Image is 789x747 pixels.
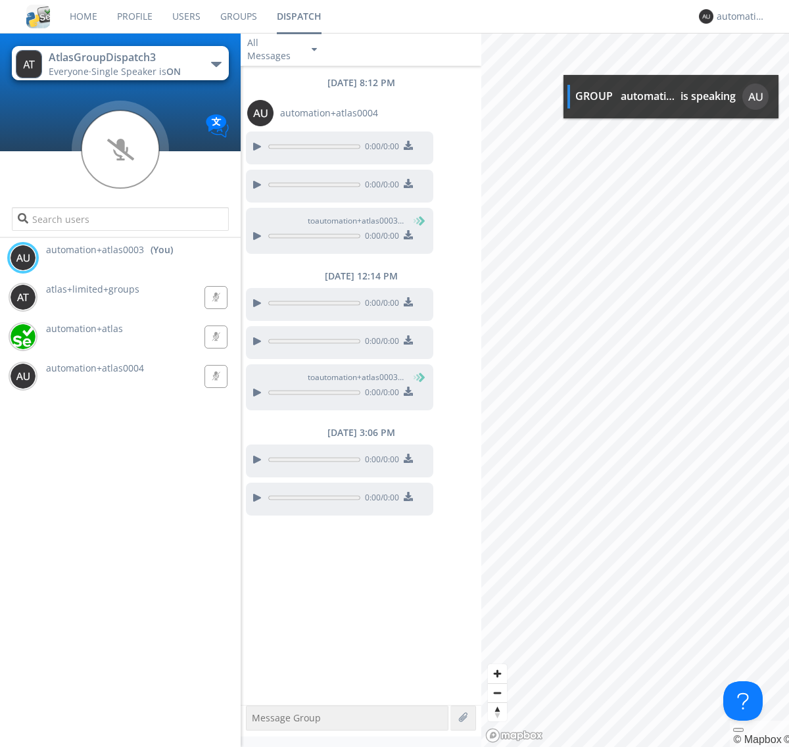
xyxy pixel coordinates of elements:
[360,179,399,193] span: 0:00 / 0:00
[206,114,229,137] img: Translation enabled
[247,36,300,62] div: All Messages
[488,703,507,721] span: Reset bearing to north
[575,89,613,104] div: GROUP
[12,46,228,80] button: AtlasGroupDispatch3Everyone·Single Speaker isON
[312,48,317,51] img: caret-down-sm.svg
[733,728,744,732] button: Toggle attribution
[699,9,713,24] img: 373638.png
[10,324,36,350] img: d2d01cd9b4174d08988066c6d424eccd
[247,100,274,126] img: 373638.png
[280,107,378,120] span: automation+atlas0004
[360,335,399,350] span: 0:00 / 0:00
[46,283,139,295] span: atlas+limited+groups
[488,664,507,683] button: Zoom in
[151,243,173,256] div: (You)
[404,387,413,396] img: download media button
[404,372,424,383] span: (You)
[404,492,413,501] img: download media button
[16,50,42,78] img: 373638.png
[241,76,481,89] div: [DATE] 8:12 PM
[91,65,181,78] span: Single Speaker is
[10,363,36,389] img: 373638.png
[46,322,123,335] span: automation+atlas
[360,297,399,312] span: 0:00 / 0:00
[10,284,36,310] img: 373638.png
[733,734,781,745] a: Mapbox
[404,297,413,306] img: download media button
[49,50,197,65] div: AtlasGroupDispatch3
[723,681,763,721] iframe: Toggle Customer Support
[681,89,736,104] div: is speaking
[10,245,36,271] img: 373638.png
[742,84,769,110] img: 373638.png
[12,207,228,231] input: Search users
[49,65,197,78] div: Everyone ·
[46,243,144,256] span: automation+atlas0003
[404,230,413,239] img: download media button
[241,270,481,283] div: [DATE] 12:14 PM
[404,454,413,463] img: download media button
[360,230,399,245] span: 0:00 / 0:00
[488,683,507,702] button: Zoom out
[360,492,399,506] span: 0:00 / 0:00
[621,89,677,104] div: automation+atlas0004
[404,215,424,226] span: (You)
[360,387,399,401] span: 0:00 / 0:00
[404,335,413,345] img: download media button
[404,179,413,188] img: download media button
[404,141,413,150] img: download media button
[717,10,766,23] div: automation+atlas0003
[241,426,481,439] div: [DATE] 3:06 PM
[166,65,181,78] span: ON
[485,728,543,743] a: Mapbox logo
[308,372,406,383] span: to automation+atlas0003
[46,362,144,374] span: automation+atlas0004
[488,702,507,721] button: Reset bearing to north
[308,215,406,227] span: to automation+atlas0003
[26,5,50,28] img: cddb5a64eb264b2086981ab96f4c1ba7
[360,454,399,468] span: 0:00 / 0:00
[360,141,399,155] span: 0:00 / 0:00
